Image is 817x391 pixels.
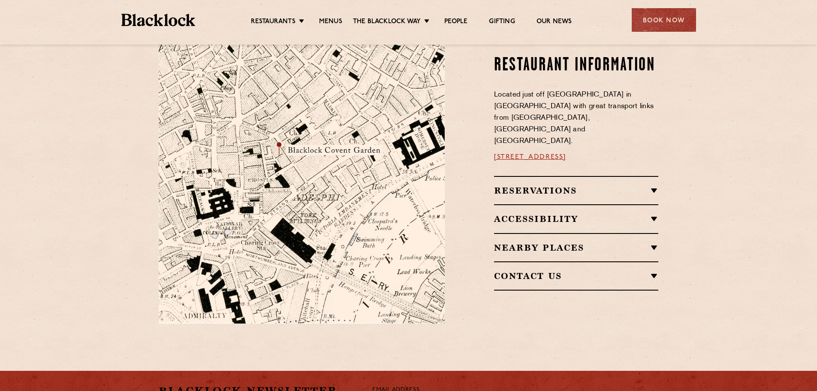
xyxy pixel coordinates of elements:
[121,14,196,26] img: BL_Textured_Logo-footer-cropped.svg
[537,18,572,27] a: Our News
[494,242,658,253] h2: Nearby Places
[494,271,658,281] h2: Contact Us
[319,18,342,27] a: Menus
[353,243,473,324] img: svg%3E
[489,18,515,27] a: Gifting
[494,214,658,224] h2: Accessibility
[353,18,421,27] a: The Blacklock Way
[494,55,658,76] h2: Restaurant information
[494,91,654,145] span: Located just off [GEOGRAPHIC_DATA] in [GEOGRAPHIC_DATA] with great transport links from [GEOGRAPH...
[444,18,467,27] a: People
[251,18,295,27] a: Restaurants
[494,154,566,161] a: [STREET_ADDRESS]
[494,185,658,196] h2: Reservations
[632,8,696,32] div: Book Now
